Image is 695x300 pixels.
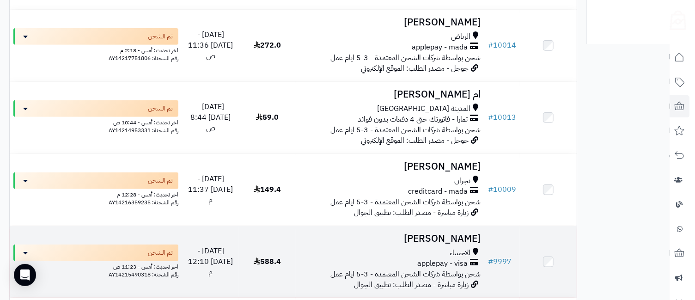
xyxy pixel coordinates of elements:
[299,17,481,28] h3: [PERSON_NAME]
[188,29,233,61] span: [DATE] - [DATE] 11:36 ص
[488,184,516,195] a: #10009
[13,261,178,271] div: اخر تحديث: أمس - 11:23 ص
[488,40,516,51] a: #10014
[488,112,493,123] span: #
[417,258,468,269] span: applepay - visa
[254,40,281,51] span: 272.0
[664,7,686,30] img: logo
[190,101,231,134] span: [DATE] - [DATE] 8:44 ص
[488,184,493,195] span: #
[188,245,233,278] span: [DATE] - [DATE] 12:10 م
[148,176,173,185] span: تم الشحن
[488,256,493,267] span: #
[148,248,173,257] span: تم الشحن
[488,112,516,123] a: #10013
[109,54,178,62] span: رقم الشحنة: AY14217751806
[188,173,233,206] span: [DATE] - [DATE] 11:37 م
[451,31,470,42] span: الرياض
[354,279,469,290] span: زيارة مباشرة - مصدر الطلب: تطبيق الجوال
[358,114,468,125] span: تمارا - فاتورتك حتى 4 دفعات بدون فوائد
[354,207,469,218] span: زيارة مباشرة - مصدر الطلب: تطبيق الجوال
[148,32,173,41] span: تم الشحن
[408,186,468,197] span: creditcard - mada
[13,117,178,127] div: اخر تحديث: أمس - 10:44 ص
[377,104,470,114] span: المدينة [GEOGRAPHIC_DATA]
[330,124,481,135] span: شحن بواسطة شركات الشحن المعتمدة - 3-5 ايام عمل
[254,256,281,267] span: 588.4
[254,184,281,195] span: 149.4
[299,161,481,172] h3: [PERSON_NAME]
[148,104,173,113] span: تم الشحن
[361,63,469,74] span: جوجل - مصدر الطلب: الموقع الإلكتروني
[412,42,468,53] span: applepay - mada
[14,264,36,286] div: Open Intercom Messenger
[488,40,493,51] span: #
[109,270,178,279] span: رقم الشحنة: AY14215490318
[13,189,178,199] div: اخر تحديث: أمس - 12:28 م
[330,52,481,63] span: شحن بواسطة شركات الشحن المعتمدة - 3-5 ايام عمل
[13,45,178,55] div: اخر تحديث: أمس - 2:18 م
[256,112,279,123] span: 59.0
[488,256,512,267] a: #9997
[109,198,178,207] span: رقم الشحنة: AY14216359235
[330,269,481,280] span: شحن بواسطة شركات الشحن المعتمدة - 3-5 ايام عمل
[450,248,470,258] span: الاحساء
[361,135,469,146] span: جوجل - مصدر الطلب: الموقع الإلكتروني
[299,233,481,244] h3: [PERSON_NAME]
[454,176,470,186] span: نجران
[299,89,481,100] h3: ام [PERSON_NAME]
[109,126,178,135] span: رقم الشحنة: AY14214953331
[330,196,481,208] span: شحن بواسطة شركات الشحن المعتمدة - 3-5 ايام عمل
